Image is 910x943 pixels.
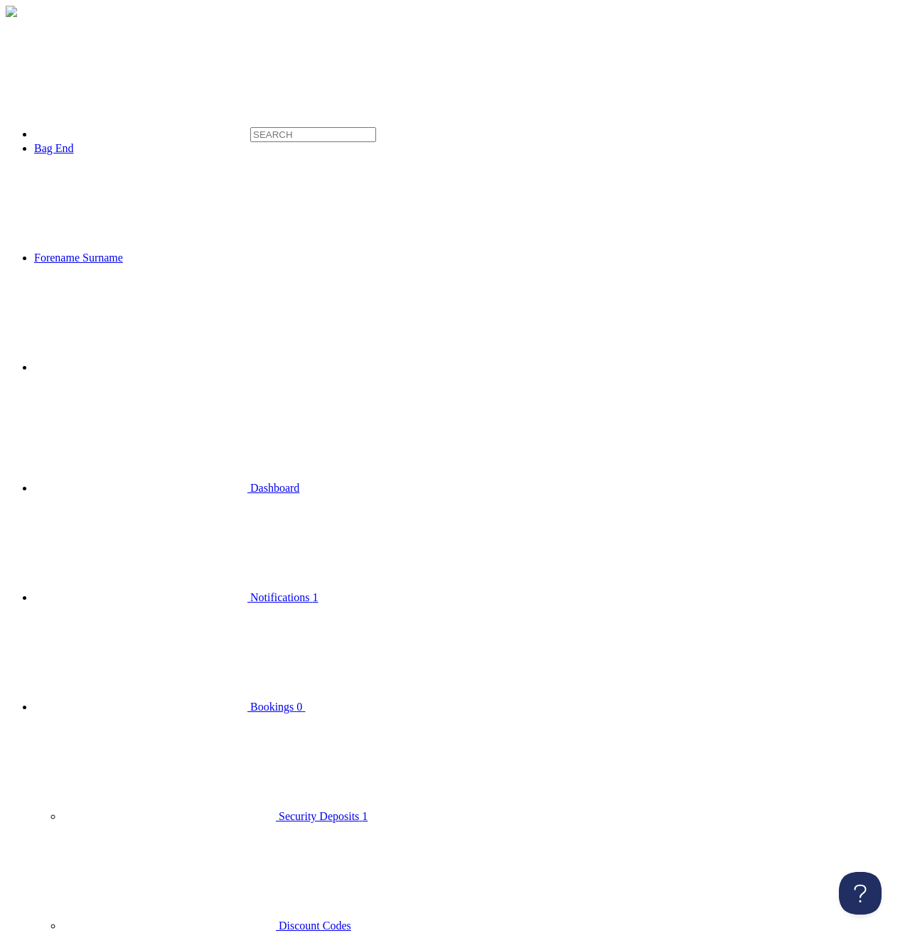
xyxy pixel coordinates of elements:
[279,920,351,932] span: Discount Codes
[6,6,17,17] img: menu-toggle-4520fedd754c2a8bde71ea2914dd820b131290c2d9d837ca924f0cce6f9668d0.png
[34,701,518,713] a: Bookings 0
[63,920,351,932] a: Discount Codes
[250,591,310,603] span: Notifications
[250,127,376,142] input: SEARCH
[313,591,318,603] span: 1
[34,142,74,154] a: Bag End
[63,810,368,822] a: Security Deposits 1
[34,482,299,494] a: Dashboard
[34,591,318,603] a: Notifications 1
[296,701,302,713] span: 0
[279,810,359,822] span: Security Deposits
[34,252,336,264] a: Forename Surname
[250,701,294,713] span: Bookings
[250,482,299,494] span: Dashboard
[362,810,368,822] span: 1
[839,872,882,915] iframe: Toggle Customer Support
